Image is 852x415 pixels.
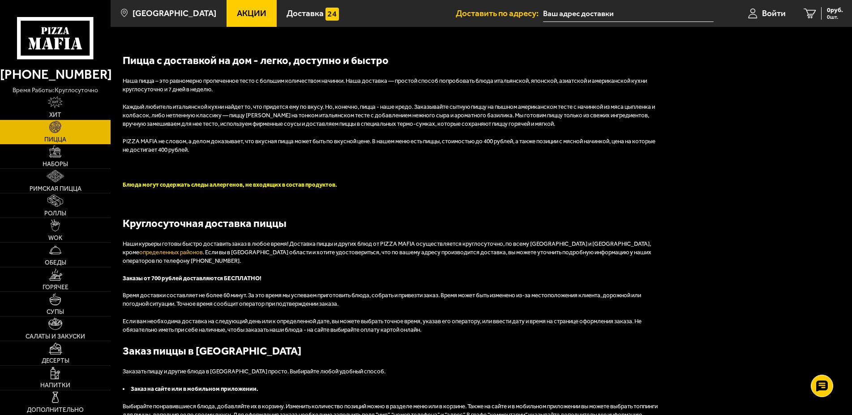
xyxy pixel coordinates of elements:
[42,358,69,364] span: Десерты
[47,309,64,315] span: Супы
[123,137,660,154] p: PIZZA MAFIA не словом, а делом доказывает, что вкусная пицца может быть по вкусной цене. В нашем ...
[123,103,660,128] p: Каждый любитель итальянской кухни найдет то, что придется ему по вкусу. Но, конечно, пицца - наше...
[26,334,85,340] span: Салаты и закуски
[123,275,261,282] b: Заказы от 700 рублей доставляются БЕСПЛАТНО!
[44,210,66,217] span: Роллы
[27,407,84,413] span: Дополнительно
[48,235,62,241] span: WOK
[43,284,69,291] span: Горячее
[44,137,66,143] span: Пицца
[45,260,66,266] span: Обеды
[123,53,660,68] h2: Пицца с доставкой на дом - легко, доступно и быстро
[123,240,660,265] p: Наши курьеры готовы быстро доставить заказ в любое время! Доставка пиццы и других блюд от PIZZA M...
[456,9,543,17] span: Доставить по адресу:
[762,9,786,17] span: Войти
[827,7,843,13] span: 0 руб.
[139,249,203,256] a: определенных районов
[123,216,660,231] h2: Круглосуточная доставка пиццы
[43,161,68,167] span: Наборы
[237,9,266,17] span: Акции
[123,317,660,334] p: Если вам необходима доставка на следующий день или к определенной дате, вы можете выбрать точное ...
[49,112,61,118] span: Хит
[131,385,258,392] b: Заказ на сайте или в мобильном приложении.
[30,186,81,192] span: Римская пицца
[325,8,339,21] img: 15daf4d41897b9f0e9f617042186c801.svg
[827,14,843,20] span: 0 шт.
[123,343,660,359] h2: Заказ пиццы в [GEOGRAPHIC_DATA]
[123,181,337,188] font: Блюда могут содержать следы аллергенов, не входящих в состав продуктов.
[123,291,660,308] p: Время доставки составляет не более 60 минут. За это время мы успеваем приготовить блюда, собрать ...
[123,368,660,376] p: Заказать пиццу и другие блюда в [GEOGRAPHIC_DATA] просто. Выбирайте любой удобный способ.
[40,382,70,389] span: Напитки
[543,5,714,22] input: Ваш адрес доставки
[123,77,660,94] p: Наша пицца – это равномерно пропеченное тесто с большим количеством начинки. Наша доставка — прос...
[133,9,216,17] span: [GEOGRAPHIC_DATA]
[287,9,324,17] span: Доставка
